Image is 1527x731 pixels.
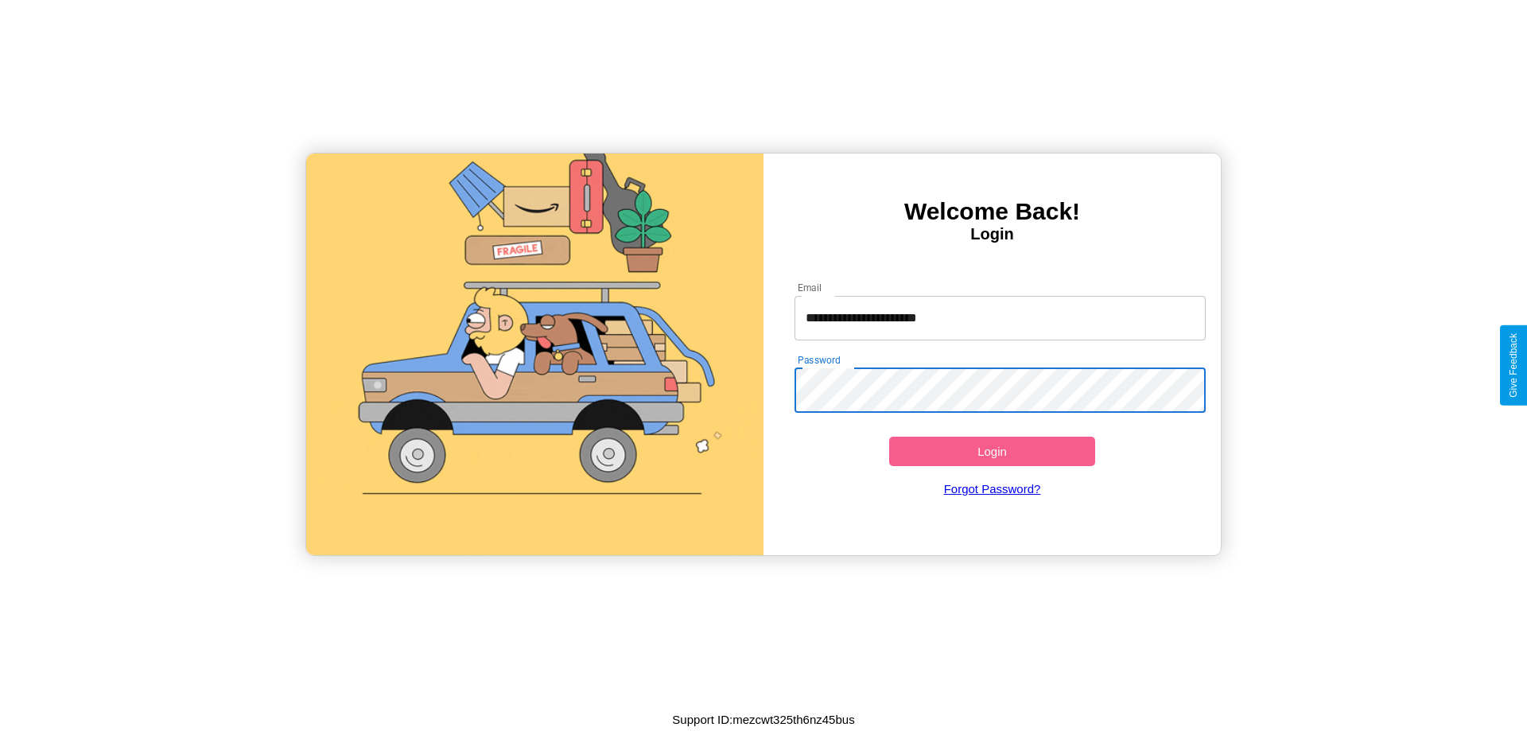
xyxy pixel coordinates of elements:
[763,198,1221,225] h3: Welcome Back!
[889,437,1095,466] button: Login
[787,466,1199,511] a: Forgot Password?
[763,225,1221,243] h4: Login
[306,154,763,555] img: gif
[798,281,822,294] label: Email
[798,353,840,367] label: Password
[672,709,854,730] p: Support ID: mezcwt325th6nz45bus
[1508,333,1519,398] div: Give Feedback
